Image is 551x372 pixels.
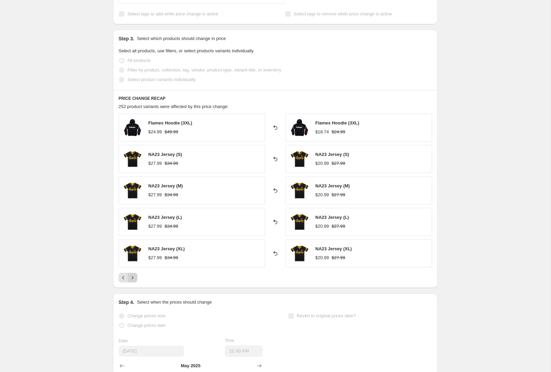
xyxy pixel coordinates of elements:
p: Select when the prices should change [137,299,212,306]
div: $20.99 [315,191,329,198]
strike: $34.99 [165,191,178,198]
div: $20.99 [315,223,329,230]
button: Show next month, June 2025 [254,361,264,371]
span: Select tags to remove while price change is active [294,11,392,16]
span: NA23 Jersey (S) [148,152,182,157]
img: Northlane-JerseyTee-Front_80x.png [289,149,310,169]
span: Change prices later [127,323,166,328]
button: Previous [119,273,128,282]
span: NA23 Jersey (XL) [315,246,352,251]
span: Date [119,338,128,343]
span: NA23 Jersey (XL) [148,246,185,251]
span: Flames Hoodie (3XL) [148,120,192,125]
strike: $34.99 [165,254,178,261]
div: $27.99 [148,160,162,167]
button: Show previous month, April 2025 [117,361,127,371]
span: NA23 Jersey (L) [315,215,349,220]
img: Northlane-JerseyTee-Front_80x.png [122,212,143,232]
img: Northlane-Red_BlackHoodie-Front_A_80x.png [122,117,143,138]
img: Northlane-JerseyTee-Front_80x.png [289,212,310,232]
span: NA23 Jersey (M) [148,183,183,188]
div: $27.99 [148,223,162,230]
span: Select tags to add while price change is active [127,11,218,16]
img: Northlane-JerseyTee-Front_80x.png [289,243,310,264]
img: Northlane-JerseyTee-Front_80x.png [122,243,143,264]
span: NA23 Jersey (S) [315,152,349,157]
span: Select all products, use filters, or select products variants individually [119,48,253,53]
img: Northlane-Red_BlackHoodie-Front_A_80x.png [289,117,310,138]
span: Select product variants individually [127,77,195,82]
strike: $34.99 [165,160,178,167]
input: 12:00 [225,345,263,357]
span: NA23 Jersey (L) [148,215,182,220]
strike: $27.99 [332,191,345,198]
strike: $34.99 [165,223,178,230]
strike: $49.99 [165,129,178,135]
div: $20.99 [315,254,329,261]
strike: $24.99 [332,129,345,135]
h2: Step 4. [119,299,134,306]
input: 9/3/2025 [119,346,184,357]
strike: $27.99 [332,160,345,167]
span: 252 product variants were affected by this price change: [119,104,229,109]
div: $24.99 [148,129,162,135]
div: $27.99 [148,254,162,261]
strike: $27.99 [332,223,345,230]
div: $20.99 [315,160,329,167]
span: All products [127,58,151,63]
nav: Pagination [119,273,137,282]
span: Filter by product, collection, tag, vendor, product type, variant title, or inventory [127,67,281,72]
p: Select which products should change in price [137,35,226,42]
div: $18.74 [315,129,329,135]
span: Flames Hoodie (3XL) [315,120,359,125]
button: Next [128,273,137,282]
img: Northlane-JerseyTee-Front_80x.png [289,180,310,201]
img: Northlane-JerseyTee-Front_80x.png [122,180,143,201]
strike: $27.99 [332,254,345,261]
span: Change prices now [127,313,165,318]
h2: Step 3. [119,35,134,42]
span: Time [225,338,234,343]
img: Northlane-JerseyTee-Front_80x.png [122,149,143,169]
h6: PRICE CHANGE RECAP [119,96,432,101]
span: NA23 Jersey (M) [315,183,350,188]
span: Revert to original prices later? [297,313,356,318]
div: $27.99 [148,191,162,198]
